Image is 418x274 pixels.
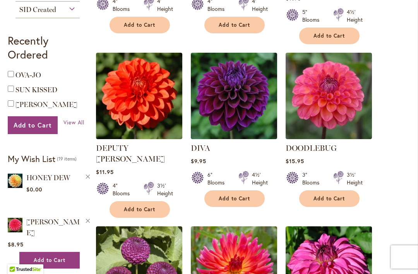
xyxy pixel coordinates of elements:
a: DEPUTY BOB [96,133,182,141]
button: Add to Cart [299,190,360,207]
img: REBECCA LYNN [8,216,22,234]
img: Honey Dew [8,172,22,190]
a: Honey Dew [8,172,22,191]
iframe: Launch Accessibility Center [6,246,27,268]
a: REBECCA LYNN [8,216,22,235]
div: 3" Blooms [302,171,324,186]
div: 4½' Height [252,171,268,186]
button: Add to Cart [110,17,170,33]
a: DOODLEBUG [286,133,372,141]
span: $9.95 [191,157,206,165]
span: Add to Cart [14,121,52,129]
span: Add to Cart [219,195,250,202]
span: $11.95 [96,168,114,176]
button: Add to Cart [8,116,58,134]
div: 6" Blooms [207,171,229,186]
button: Add to Cart [204,190,265,207]
img: Diva [191,53,277,139]
span: SID Created [19,5,56,14]
a: View All [63,119,85,126]
strong: My Wish List [8,153,55,164]
a: DEPUTY [PERSON_NAME] [96,143,165,164]
span: Add to Cart [219,22,250,28]
span: $8.95 [8,241,24,248]
a: Diva [191,133,277,141]
a: DOODLEBUG [286,143,337,153]
img: DOODLEBUG [286,53,372,139]
span: Add to Cart [34,257,65,264]
span: $0.00 [26,186,42,193]
span: $15.95 [286,157,304,165]
a: SUN KISSED [15,86,57,94]
a: HONEY DEW [26,174,70,182]
a: [PERSON_NAME] [15,100,77,109]
button: Add to Cart [110,201,170,218]
span: Add to Cart [124,22,156,28]
span: Add to Cart [124,206,156,213]
div: 4½' Height [347,8,363,24]
div: 3½' Height [157,182,173,197]
strong: Recently Ordered [8,33,48,62]
a: [PERSON_NAME] [26,218,80,237]
button: Add to Cart [299,28,360,44]
span: Add to Cart [313,195,345,202]
div: 5" Blooms [302,8,324,24]
button: Add to Cart [204,17,265,33]
div: 3½' Height [347,171,363,186]
a: DIVA [191,143,210,153]
a: OVA-JO [15,71,41,79]
span: Add to Cart [313,33,345,39]
span: 19 items [57,156,77,162]
div: 4" Blooms [113,182,134,197]
img: DEPUTY BOB [96,53,182,139]
button: Add to Cart [19,252,80,269]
